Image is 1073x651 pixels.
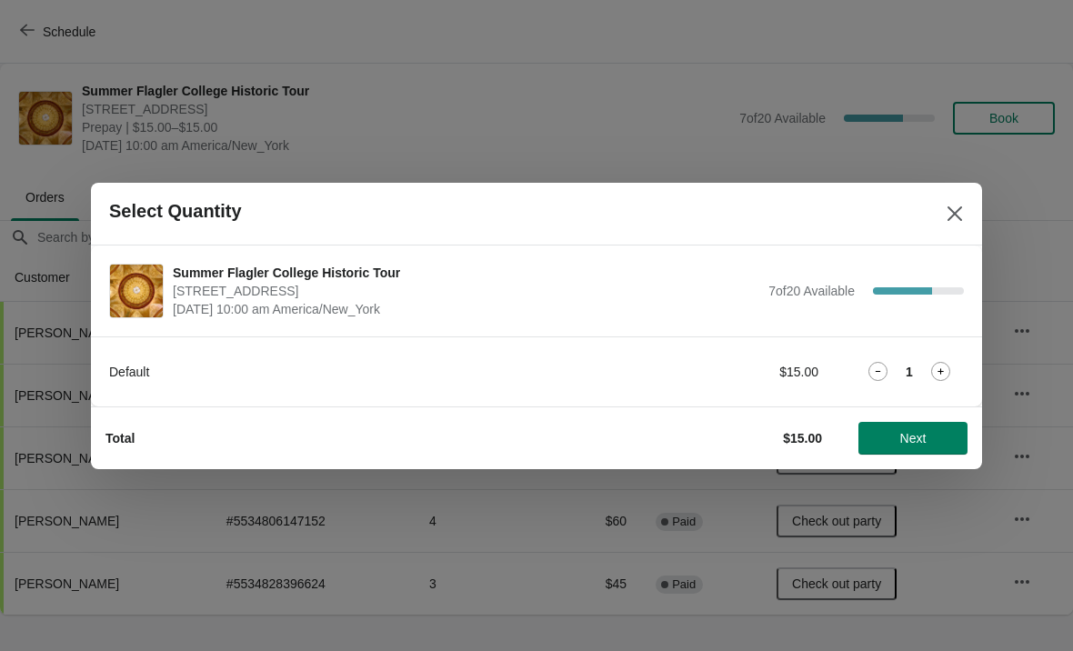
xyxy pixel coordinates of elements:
div: Default [109,363,614,381]
span: 7 of 20 Available [768,284,855,298]
span: Summer Flagler College Historic Tour [173,264,759,282]
h2: Select Quantity [109,201,242,222]
span: Next [900,431,927,446]
span: [STREET_ADDRESS] [173,282,759,300]
span: [DATE] 10:00 am America/New_York [173,300,759,318]
button: Next [858,422,968,455]
div: $15.00 [650,363,818,381]
img: Summer Flagler College Historic Tour | 74 King Street, St. Augustine, FL, USA | August 18 | 10:00... [110,265,163,317]
strong: 1 [906,363,913,381]
strong: Total [105,431,135,446]
button: Close [938,197,971,230]
strong: $15.00 [783,431,822,446]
